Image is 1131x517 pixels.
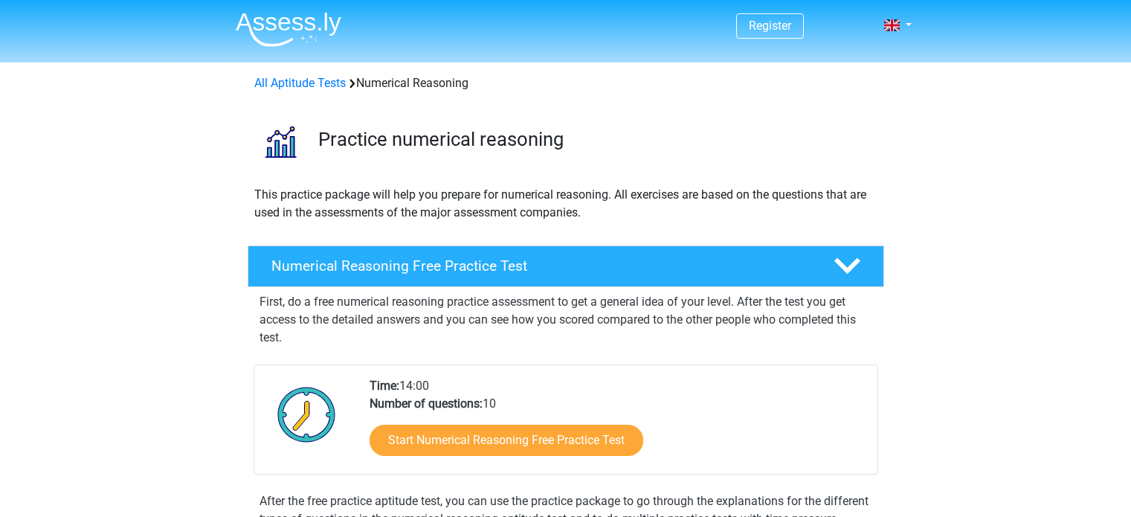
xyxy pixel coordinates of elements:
img: Clock [269,377,344,452]
a: Register [749,19,791,33]
a: All Aptitude Tests [254,76,346,90]
a: Start Numerical Reasoning Free Practice Test [370,425,643,456]
img: numerical reasoning [248,110,312,173]
img: Assessly [236,12,341,47]
h4: Numerical Reasoning Free Practice Test [271,257,810,274]
p: First, do a free numerical reasoning practice assessment to get a general idea of your level. Aft... [260,293,872,347]
div: 14:00 10 [358,377,877,474]
div: Numerical Reasoning [248,74,883,92]
a: Numerical Reasoning Free Practice Test [242,245,890,287]
p: This practice package will help you prepare for numerical reasoning. All exercises are based on t... [254,186,877,222]
h3: Practice numerical reasoning [318,128,872,151]
b: Number of questions: [370,396,483,411]
b: Time: [370,379,399,393]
